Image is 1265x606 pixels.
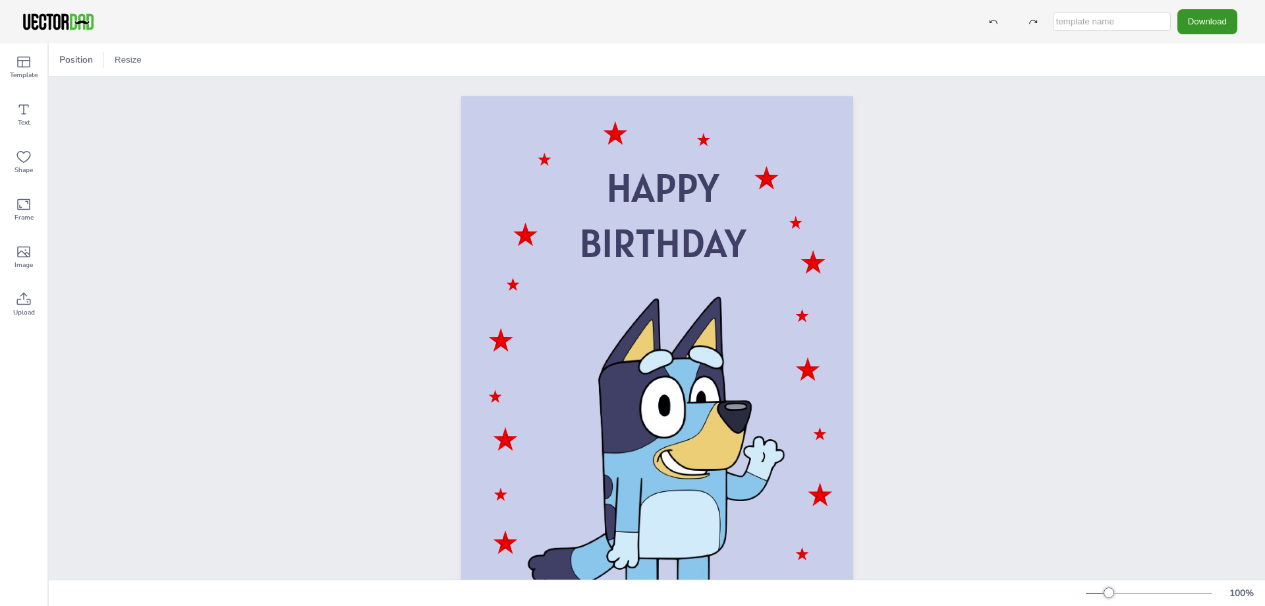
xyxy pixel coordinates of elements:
span: Shape [14,165,33,175]
span: Position [57,53,96,66]
div: 100 % [1225,587,1257,599]
input: template name [1053,13,1171,31]
span: Upload [13,307,35,318]
span: Template [10,70,38,80]
img: VectorDad-1.png [21,12,96,32]
span: BIRTHDAY [579,218,746,268]
span: HAPPY [606,162,719,213]
span: Frame [14,212,34,223]
button: Resize [109,49,147,71]
span: Image [14,260,33,270]
button: Download [1177,9,1237,34]
span: Text [18,117,30,128]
